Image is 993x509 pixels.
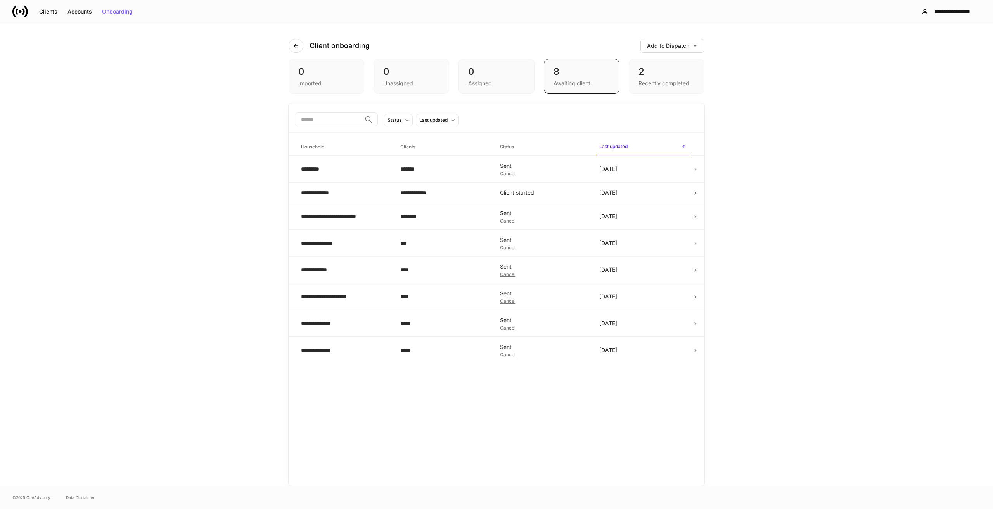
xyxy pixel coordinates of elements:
[383,79,413,87] div: Unassigned
[500,219,516,223] button: Cancel
[400,143,415,150] h6: Clients
[374,59,449,94] div: 0Unassigned
[310,41,370,50] h4: Client onboarding
[500,343,587,351] div: Sent
[500,299,516,304] button: Cancel
[593,337,692,364] td: [DATE]
[39,9,57,14] div: Clients
[500,272,516,277] button: Cancel
[500,143,514,150] h6: Status
[62,5,97,18] button: Accounts
[384,114,413,126] button: Status
[500,171,516,176] button: Cancel
[416,114,459,126] button: Last updated
[298,66,355,78] div: 0
[629,59,704,94] div: 2Recently completed
[468,66,524,78] div: 0
[593,203,692,230] td: [DATE]
[500,162,587,170] div: Sent
[500,209,587,217] div: Sent
[640,39,704,53] button: Add to Dispatch
[593,230,692,257] td: [DATE]
[593,310,692,337] td: [DATE]
[289,59,364,94] div: 0Imported
[500,245,516,250] button: Cancel
[66,494,95,500] a: Data Disclaimer
[388,116,401,124] div: Status
[298,139,391,155] span: Household
[500,290,587,297] div: Sent
[383,66,439,78] div: 0
[599,143,628,150] h6: Last updated
[500,352,516,357] button: Cancel
[593,283,692,310] td: [DATE]
[97,5,138,18] button: Onboarding
[544,59,619,94] div: 8Awaiting client
[468,79,492,87] div: Assigned
[102,9,133,14] div: Onboarding
[67,9,92,14] div: Accounts
[593,183,692,203] td: [DATE]
[500,326,516,330] button: Cancel
[596,139,689,155] span: Last updated
[593,156,692,183] td: [DATE]
[647,43,698,48] div: Add to Dispatch
[12,494,50,500] span: © 2025 OneAdvisory
[419,116,448,124] div: Last updated
[397,139,490,155] span: Clients
[593,257,692,283] td: [DATE]
[554,79,590,87] div: Awaiting client
[497,139,590,155] span: Status
[638,79,689,87] div: Recently completed
[494,183,593,203] td: Client started
[554,66,610,78] div: 8
[500,236,587,244] div: Sent
[458,59,534,94] div: 0Assigned
[298,79,322,87] div: Imported
[638,66,695,78] div: 2
[500,316,587,324] div: Sent
[301,143,324,150] h6: Household
[34,5,62,18] button: Clients
[500,263,587,271] div: Sent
